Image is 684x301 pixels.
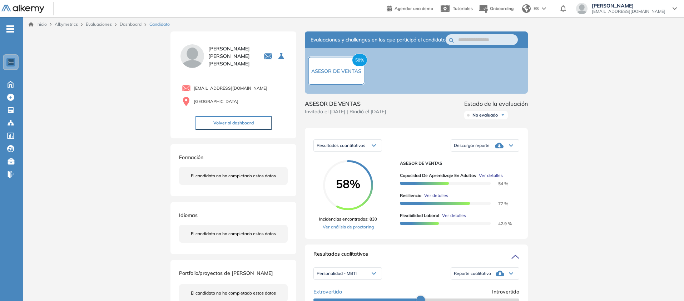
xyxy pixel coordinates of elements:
[472,112,498,118] span: No evaluado
[424,192,448,199] span: Ver detalles
[311,68,361,74] span: ASESOR DE VENTAS
[8,59,14,65] img: https://assets.alkemy.org/workspaces/1802/d452bae4-97f6-47ab-b3bf-1c40240bc960.jpg
[179,43,205,69] img: PROFILE_MENU_LOGO_USER
[191,290,276,296] span: El candidato no ha completado estos datos
[352,54,367,66] span: 58%
[592,9,665,14] span: [EMAIL_ADDRESS][DOMAIN_NAME]
[55,21,78,27] span: Alkymetrics
[194,85,267,92] span: [EMAIL_ADDRESS][DOMAIN_NAME]
[479,1,514,16] button: Onboarding
[534,5,539,12] span: ES
[490,221,512,226] span: 42.9 %
[311,36,446,44] span: Evaluaciones y challenges en los que participó el candidato
[6,28,14,30] i: -
[454,143,490,148] span: Descargar reporte
[317,271,357,276] span: Personalidad - MBTI
[323,178,373,189] span: 58%
[400,160,514,167] span: ASESOR DE VENTAS
[464,99,528,108] span: Estado de la evaluación
[86,21,112,27] a: Evaluaciones
[490,201,508,206] span: 77 %
[191,231,276,237] span: El candidato no ha completado estos datos
[313,250,368,262] span: Resultados cualitativos
[395,6,433,11] span: Agendar una demo
[400,212,439,219] span: Flexibilidad Laboral
[179,212,198,218] span: Idiomas
[319,216,377,222] span: Incidencias encontradas: 830
[305,108,386,115] span: Invitado el [DATE] | Rindió el [DATE]
[442,212,466,219] span: Ver detalles
[319,224,377,230] a: Ver análisis de proctoring
[400,172,476,179] span: Capacidad de Aprendizaje en Adultos
[191,173,276,179] span: El candidato no ha completado estos datos
[542,7,546,10] img: arrow
[501,113,505,117] img: Ícono de flecha
[454,271,491,276] span: Reporte cualitativo
[592,3,665,9] span: [PERSON_NAME]
[490,181,508,186] span: 54 %
[479,172,503,179] span: Ver detalles
[179,154,203,161] span: Formación
[194,98,238,105] span: [GEOGRAPHIC_DATA]
[305,99,386,108] span: ASESOR DE VENTAS
[453,6,473,11] span: Tutoriales
[179,270,273,276] span: Portfolio/proyectos de [PERSON_NAME]
[208,45,255,68] span: [PERSON_NAME] [PERSON_NAME] [PERSON_NAME]
[317,143,365,148] span: Resultados cuantitativos
[120,21,142,27] a: Dashboard
[1,5,44,14] img: Logo
[421,192,448,199] button: Ver detalles
[490,6,514,11] span: Onboarding
[149,21,170,28] span: Candidato
[400,192,421,199] span: Resiliencia
[29,21,47,28] a: Inicio
[195,116,272,130] button: Volver al dashboard
[492,288,519,296] span: Introvertido
[313,288,342,296] span: Extrovertido
[387,4,433,12] a: Agendar una demo
[439,212,466,219] button: Ver detalles
[522,4,531,13] img: world
[476,172,503,179] button: Ver detalles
